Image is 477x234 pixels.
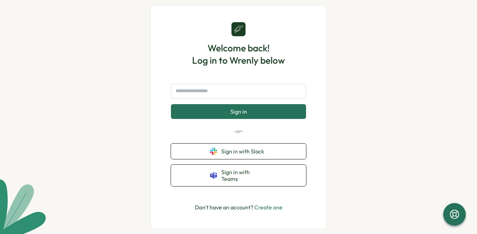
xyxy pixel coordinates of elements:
p: -or- [171,127,306,135]
h1: Welcome back! Log in to Wrenly below [192,42,285,67]
span: Sign in with Teams [221,169,267,182]
span: Sign in with Slack [221,148,267,154]
button: Sign in with Slack [171,144,306,159]
a: Create one [254,204,282,211]
p: Don't have an account? [195,203,282,212]
span: Sign in [230,108,247,115]
button: Sign in with Teams [171,165,306,186]
button: Sign in [171,104,306,119]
